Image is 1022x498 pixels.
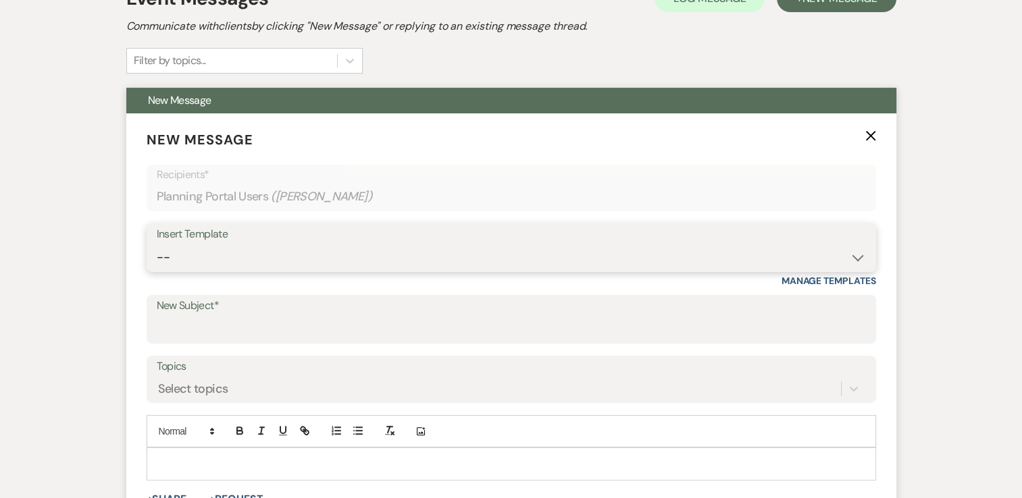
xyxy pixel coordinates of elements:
[157,357,866,377] label: Topics
[147,131,253,148] span: New Message
[148,93,211,107] span: New Message
[157,296,866,316] label: New Subject*
[157,225,866,244] div: Insert Template
[271,188,372,206] span: ( [PERSON_NAME] )
[158,380,228,398] div: Select topics
[157,166,866,184] p: Recipients*
[134,53,206,69] div: Filter by topics...
[782,275,876,287] a: Manage Templates
[126,18,896,34] h2: Communicate with clients by clicking "New Message" or replying to an existing message thread.
[157,184,866,210] div: Planning Portal Users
